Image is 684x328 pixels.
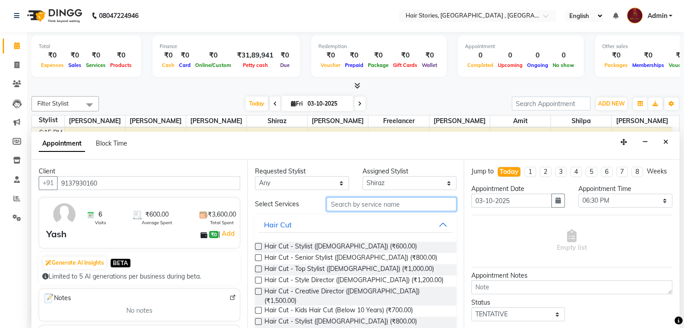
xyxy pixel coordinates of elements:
[145,210,169,219] span: ₹600.00
[160,50,177,61] div: ₹0
[39,62,66,68] span: Expenses
[524,167,536,177] li: 1
[627,8,643,23] img: Admin
[557,230,587,253] span: Empty list
[233,50,277,61] div: ₹31,89,941
[247,115,307,127] span: Shiraz
[111,259,130,267] span: BETA
[496,50,525,61] div: 0
[241,62,270,68] span: Petty cash
[209,231,219,238] span: ₹0
[39,167,240,176] div: Client
[391,62,420,68] span: Gift Cards
[255,167,349,176] div: Requested Stylist
[210,219,234,226] span: Total Spent
[142,219,172,226] span: Average Spent
[471,298,565,307] div: Status
[550,50,577,61] div: 0
[46,227,67,241] div: Yash
[220,228,236,239] a: Add
[37,128,64,137] div: 6:15 PM
[39,136,85,152] span: Appointment
[550,62,577,68] span: No show
[219,228,236,239] span: |
[264,317,417,328] span: Hair Cut - Stylist ([DEMOGRAPHIC_DATA]) (₹800.00)
[343,50,366,61] div: ₹0
[366,62,391,68] span: Package
[616,167,628,177] li: 7
[540,167,551,177] li: 2
[95,219,106,226] span: Visits
[596,98,627,110] button: ADD NEW
[465,50,496,61] div: 0
[66,50,84,61] div: ₹0
[500,167,519,177] div: Today
[570,167,582,177] li: 4
[84,50,108,61] div: ₹0
[264,219,292,230] div: Hair Cut
[318,62,343,68] span: Voucher
[343,62,366,68] span: Prepaid
[490,115,550,127] span: Amit
[186,115,246,127] span: [PERSON_NAME]
[23,3,85,28] img: logo
[465,43,577,50] div: Appointment
[177,62,193,68] span: Card
[496,62,525,68] span: Upcoming
[429,115,490,127] span: [PERSON_NAME]
[160,43,293,50] div: Finance
[264,253,437,264] span: Hair Cut - Senior Stylist ([DEMOGRAPHIC_DATA]) (₹800.00)
[32,115,64,125] div: Stylist
[659,135,672,149] button: Close
[420,62,439,68] span: Wallet
[264,275,443,287] span: Hair Cut - Style Director ([DEMOGRAPHIC_DATA]) (₹1,200.00)
[578,184,672,194] div: Appointment Time
[598,100,625,107] span: ADD NEW
[471,184,565,194] div: Appointment Date
[305,97,350,111] input: 2025-10-03
[125,115,186,127] span: [PERSON_NAME]
[246,97,268,111] span: Today
[43,257,106,269] button: Generate AI Insights
[366,50,391,61] div: ₹0
[39,43,134,50] div: Total
[471,194,552,208] input: yyyy-mm-dd
[586,167,597,177] li: 5
[277,50,293,61] div: ₹0
[37,100,69,107] span: Filter Stylist
[512,97,590,111] input: Search Appointment
[368,115,429,127] span: Freelancer
[193,50,233,61] div: ₹0
[308,115,368,127] span: [PERSON_NAME]
[177,50,193,61] div: ₹0
[193,62,233,68] span: Online/Custom
[420,50,439,61] div: ₹0
[43,293,71,304] span: Notes
[264,306,413,317] span: Hair Cut - Kids Hair Cut (Below 10 Years) (₹700.00)
[631,167,643,177] li: 8
[99,3,139,28] b: 08047224946
[278,62,292,68] span: Due
[39,50,66,61] div: ₹0
[465,62,496,68] span: Completed
[525,62,550,68] span: Ongoing
[289,100,305,107] span: Fri
[471,167,494,176] div: Jump to
[208,210,236,219] span: ₹3,600.00
[647,167,667,176] div: Weeks
[39,176,58,190] button: +91
[555,167,567,177] li: 3
[248,199,320,209] div: Select Services
[471,271,672,280] div: Appointment Notes
[525,50,550,61] div: 0
[126,306,152,315] span: No notes
[318,50,343,61] div: ₹0
[318,43,439,50] div: Redemption
[326,197,456,211] input: Search by service name
[264,264,434,275] span: Hair Cut - Top Stylist ([DEMOGRAPHIC_DATA]) (₹1,000.00)
[601,167,612,177] li: 6
[264,287,449,306] span: Hair Cut - Creative Director ([DEMOGRAPHIC_DATA]) (₹1,500.00)
[51,201,77,227] img: avatar
[57,176,240,190] input: Search by Name/Mobile/Email/Code
[602,62,630,68] span: Packages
